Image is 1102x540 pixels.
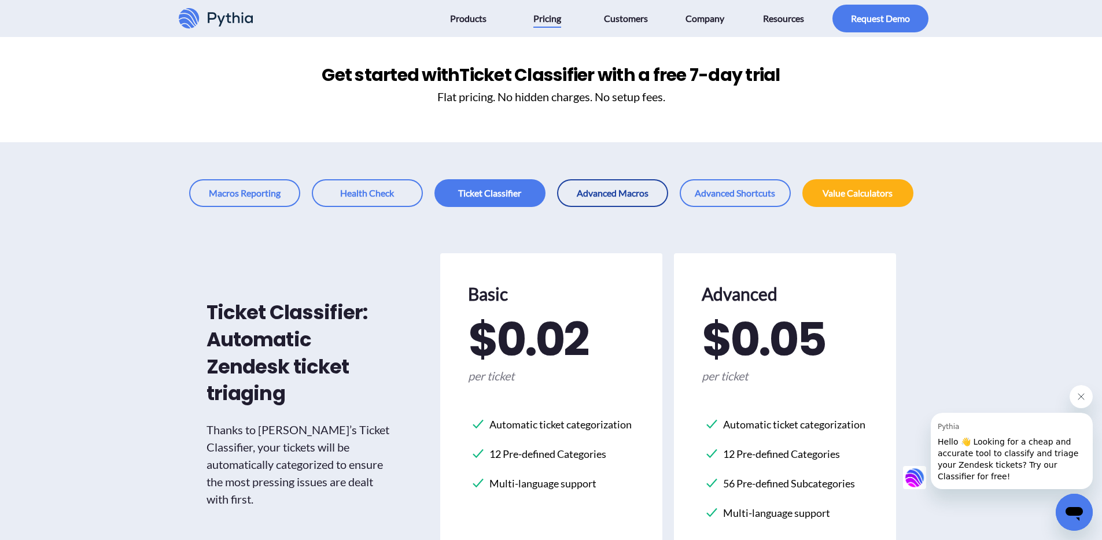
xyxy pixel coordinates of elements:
span: Resources [763,9,804,28]
li: 12 Pre-defined Categories [471,442,632,467]
h3: Thanks to [PERSON_NAME]’s Ticket Classifier, your tickets will be automatically categorized to en... [207,421,392,508]
li: Automatic ticket categorization [705,412,865,437]
li: Automatic ticket categorization [471,412,632,437]
h2: Basic [468,281,635,307]
li: Multi-language support [471,471,632,496]
span: Pricing [533,9,561,28]
iframe: Message from Pythia [931,413,1093,489]
li: Multi-language support [705,501,865,526]
span: $ 0.02 [468,316,587,363]
span: Products [450,9,486,28]
span: Customers [604,9,648,28]
iframe: Button to launch messaging window [1056,494,1093,531]
li: 12 Pre-defined Categories [705,442,865,467]
iframe: no content [903,466,926,489]
span: $ 0.05 [702,316,825,363]
iframe: Close message from Pythia [1070,385,1093,408]
h2: Advanced [702,281,868,307]
span: Company [685,9,724,28]
li: 56 Pre-defined Subcategories [705,471,865,496]
span: per ticket [468,367,635,384]
h2: Ticket Classifier: Automatic Zendesk ticket triaging [207,299,392,407]
div: Pythia says "Hello 👋 Looking for a cheap and accurate tool to classify and triage your Zendesk ti... [903,385,1093,489]
span: per ticket [702,367,868,384]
